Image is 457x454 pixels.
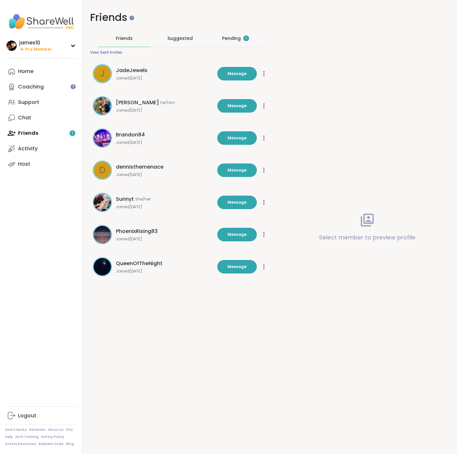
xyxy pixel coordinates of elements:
span: PhoenixRising83 [116,227,158,235]
a: Safety Resources [5,442,36,446]
div: Chat [18,114,31,121]
a: Blog [66,442,74,446]
span: Joined [DATE] [116,269,213,274]
a: Chat [5,110,77,125]
span: Joined [DATE] [116,140,213,145]
span: Suggested [167,35,193,42]
div: Host [18,161,30,168]
a: Redeem Code [39,442,63,446]
button: Message [217,163,257,177]
button: Message [217,99,257,113]
span: J [100,67,105,80]
span: he/him [160,100,175,105]
a: Activity [5,141,77,156]
img: Sunnyt [94,194,111,211]
h1: Friends [90,10,270,25]
div: Home [18,68,33,75]
a: Home [5,64,77,79]
span: Message [228,71,247,77]
a: Support [5,95,77,110]
span: Message [228,264,247,270]
span: Sunnyt [116,195,134,203]
span: Joined [DATE] [116,172,213,177]
button: Message [217,260,257,273]
span: Message [228,103,247,109]
iframe: Spotlight [129,15,134,20]
p: Select member to preview profile [319,233,415,242]
span: Message [228,167,247,173]
span: Brandon84 [116,131,145,139]
img: ShareWell Nav Logo [5,10,77,33]
div: Activity [18,145,38,152]
img: PhoenixRising83 [94,226,111,243]
button: Message [217,67,257,80]
a: Logout [5,408,77,423]
span: Message [228,199,247,205]
button: Message [217,228,257,241]
a: Help [5,435,13,439]
span: QueenOfTheNight [116,260,163,267]
span: [PERSON_NAME] [116,99,159,107]
a: Safety Policy [41,435,64,439]
div: Pending [222,35,249,42]
span: Message [228,232,247,237]
span: Friends [116,35,133,42]
a: Host [5,156,77,172]
span: Joined [DATE] [116,108,213,113]
iframe: Spotlight [70,84,76,89]
div: Support [18,99,39,106]
span: dennisthemenace [116,163,163,171]
button: Message [217,131,257,145]
a: About Us [48,428,63,432]
img: Brandon84 [94,129,111,147]
span: Joined [DATE] [116,236,213,242]
a: Referrals [29,428,45,432]
a: Host Training [15,435,39,439]
span: Pro Member [25,47,52,52]
a: Coaching [5,79,77,95]
img: james10 [6,41,17,51]
a: How It Works [5,428,27,432]
span: d [99,163,106,177]
div: Coaching [18,83,44,90]
img: QueenOfTheNight [94,258,111,275]
span: Joined [DATE] [116,204,213,209]
button: Message [217,196,257,209]
span: Message [228,135,247,141]
span: JadeJewels [116,67,147,74]
div: View Sent Invites [90,50,122,55]
div: james10 [19,39,52,46]
span: She/her [135,197,151,202]
img: Nicholas [94,97,111,115]
span: Joined [DATE] [116,76,213,81]
span: 1 [246,36,247,41]
div: Logout [18,412,36,419]
a: FAQ [66,428,73,432]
